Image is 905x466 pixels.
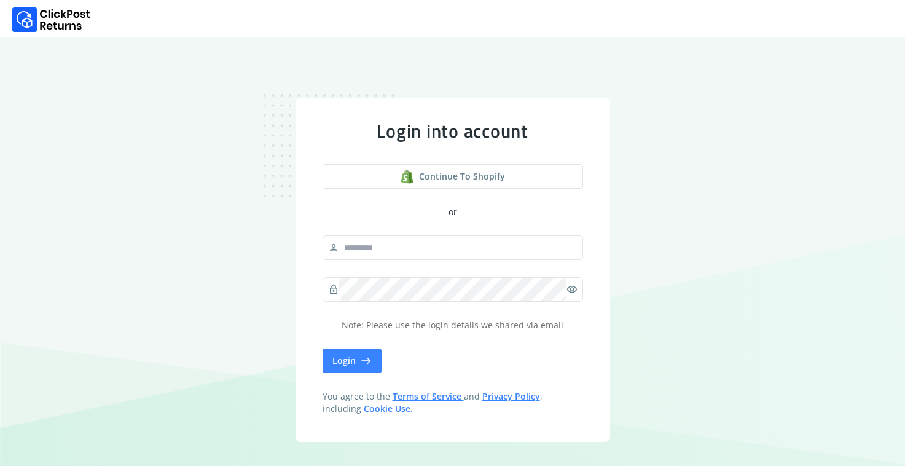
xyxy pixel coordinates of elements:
[323,349,382,373] button: Login east
[400,170,414,184] img: shopify logo
[393,390,464,402] a: Terms of Service
[323,164,583,189] a: shopify logoContinue to shopify
[364,403,413,414] a: Cookie Use.
[12,7,90,32] img: Logo
[419,170,505,183] span: Continue to shopify
[328,239,339,256] span: person
[323,164,583,189] button: Continue to shopify
[323,120,583,142] div: Login into account
[361,352,372,369] span: east
[482,390,540,402] a: Privacy Policy
[323,319,583,331] p: Note: Please use the login details we shared via email
[328,281,339,298] span: lock
[323,390,583,415] span: You agree to the and , including
[323,206,583,218] div: or
[566,281,578,298] span: visibility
